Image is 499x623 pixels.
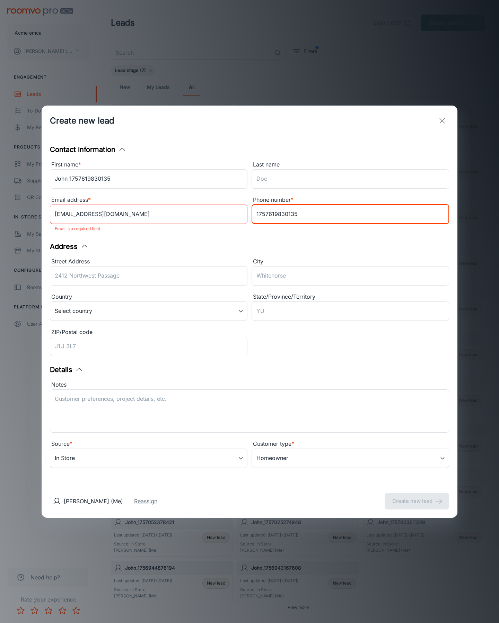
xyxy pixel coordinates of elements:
button: Reassign [134,497,157,505]
div: City [252,257,449,266]
div: Homeowner [252,449,449,468]
button: Contact Information [50,144,126,155]
div: ZIP/Postal code [50,328,247,337]
div: Select country [50,301,247,321]
input: Whitehorse [252,266,449,286]
input: J1U 3L7 [50,337,247,356]
div: First name [50,160,247,169]
div: Phone number [252,196,449,205]
button: Details [50,364,84,375]
div: Country [50,292,247,301]
h1: Create new lead [50,115,114,127]
div: Last name [252,160,449,169]
div: Street Address [50,257,247,266]
div: Source [50,440,247,449]
button: Address [50,241,89,252]
input: +1 439-123-4567 [252,205,449,224]
input: John [50,169,247,189]
input: 2412 Northwest Passage [50,266,247,286]
input: myname@example.com [50,205,247,224]
p: Email is a required field [55,225,243,233]
div: Customer type [252,440,449,449]
input: YU [252,301,449,321]
div: In Store [50,449,247,468]
input: Doe [252,169,449,189]
button: exit [435,114,449,128]
div: Email address [50,196,247,205]
div: Notes [50,380,449,389]
p: [PERSON_NAME] (Me) [64,497,123,505]
div: State/Province/Territory [252,292,449,301]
